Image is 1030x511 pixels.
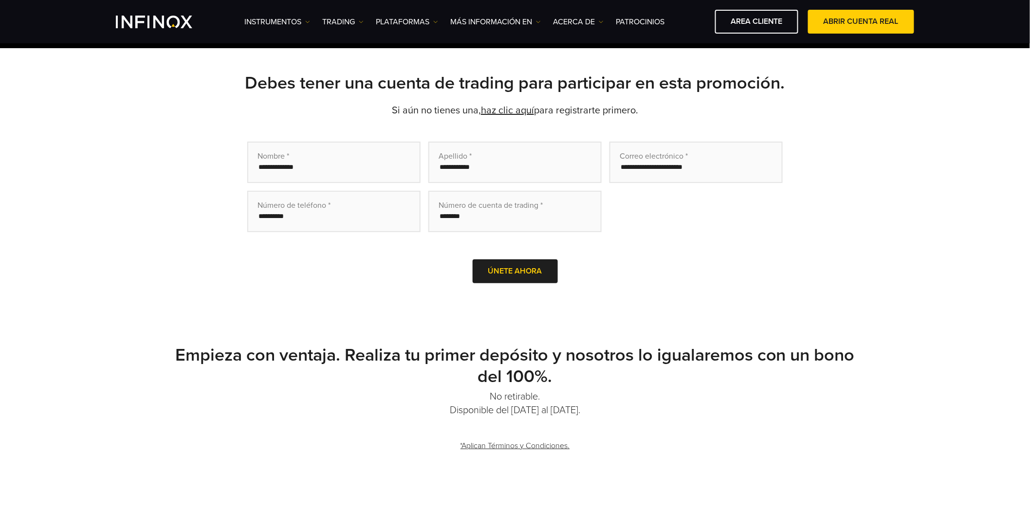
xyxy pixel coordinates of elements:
span: Únete ahora [488,266,542,276]
p: Si aún no tienes una, para registrarte primero. [174,104,856,117]
strong: Empieza con ventaja. Realiza tu primer depósito y nosotros lo igualaremos con un bono del 100%. [175,345,855,387]
a: INFINOX Logo [116,16,215,28]
a: Patrocinios [616,16,664,28]
a: AREA CLIENTE [715,10,798,34]
a: Más información en [450,16,541,28]
a: *Aplican Términos y Condiciones. [460,434,571,458]
button: Únete ahora [473,259,558,283]
a: ABRIR CUENTA REAL [808,10,914,34]
a: haz clic aquí [481,105,534,116]
a: PLATAFORMAS [376,16,438,28]
p: No retirable. Disponible del [DATE] al [DATE]. [174,390,856,417]
a: Instrumentos [244,16,310,28]
strong: Debes tener una cuenta de trading para participar en esta promoción. [245,73,785,93]
a: ACERCA DE [553,16,604,28]
a: TRADING [322,16,364,28]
